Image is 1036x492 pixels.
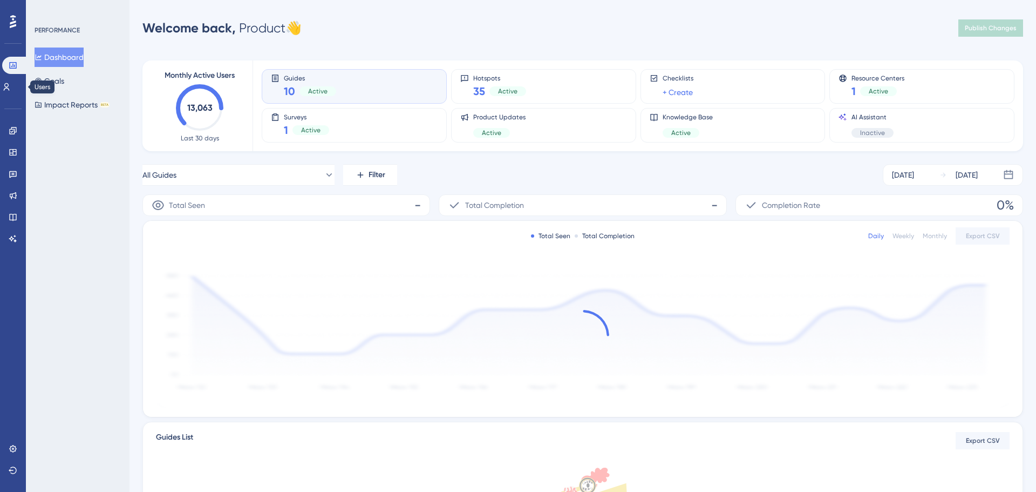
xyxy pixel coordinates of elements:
[923,232,947,240] div: Monthly
[851,74,904,82] span: Resource Centers
[956,432,1010,449] button: Export CSV
[892,169,914,181] div: [DATE]
[997,197,1014,214] span: 0%
[369,169,385,181] span: Filter
[473,113,526,122] span: Product Updates
[966,436,1000,445] span: Export CSV
[892,232,914,240] div: Weekly
[187,103,213,113] text: 13,063
[958,19,1023,37] button: Publish Changes
[35,95,110,114] button: Impact ReportsBETA
[181,134,219,143] span: Last 30 days
[663,86,693,99] a: + Create
[100,102,110,107] div: BETA
[868,232,884,240] div: Daily
[531,232,570,240] div: Total Seen
[575,232,635,240] div: Total Completion
[965,24,1017,32] span: Publish Changes
[142,169,176,181] span: All Guides
[762,199,820,212] span: Completion Rate
[482,129,501,137] span: Active
[301,126,321,134] span: Active
[35,48,84,67] button: Dashboard
[35,26,80,35] div: PERFORMANCE
[284,74,336,82] span: Guides
[966,232,1000,240] span: Export CSV
[851,84,856,99] span: 1
[142,164,335,186] button: All Guides
[142,20,236,36] span: Welcome back,
[671,129,691,137] span: Active
[869,87,888,96] span: Active
[156,431,193,450] span: Guides List
[165,69,235,82] span: Monthly Active Users
[465,199,524,212] span: Total Completion
[711,197,718,214] span: -
[169,199,205,212] span: Total Seen
[956,169,978,181] div: [DATE]
[473,84,485,99] span: 35
[35,71,64,91] button: Goals
[498,87,517,96] span: Active
[860,129,885,137] span: Inactive
[284,123,288,138] span: 1
[308,87,328,96] span: Active
[473,74,526,82] span: Hotspots
[851,113,894,122] span: AI Assistant
[284,84,295,99] span: 10
[663,74,693,83] span: Checklists
[414,197,421,214] span: -
[142,19,302,37] div: Product 👋
[956,227,1010,245] button: Export CSV
[663,113,713,122] span: Knowledge Base
[343,164,397,186] button: Filter
[284,113,329,120] span: Surveys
